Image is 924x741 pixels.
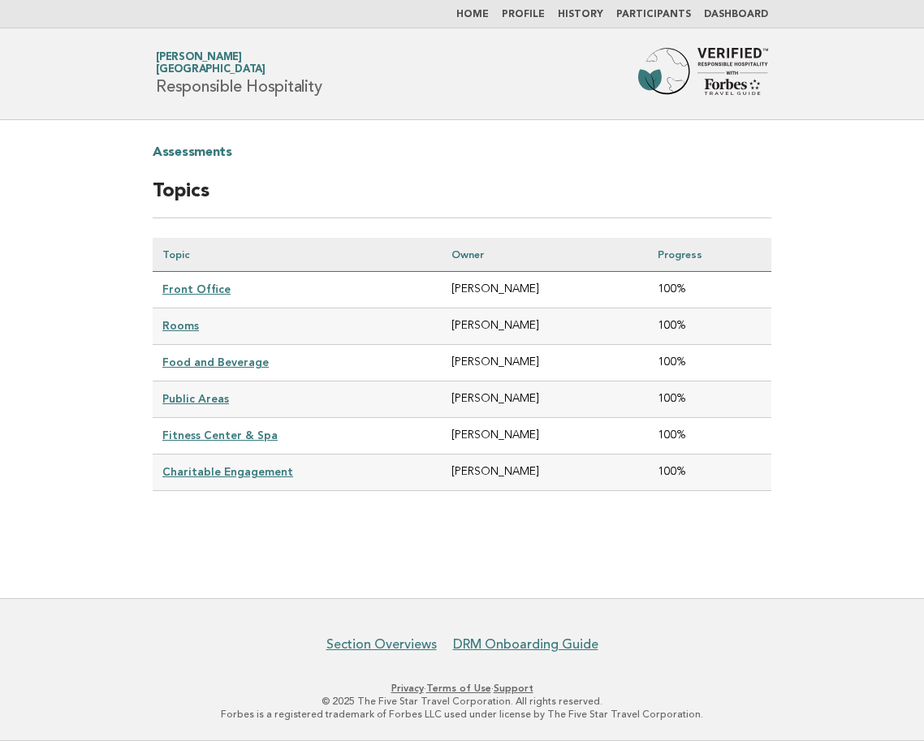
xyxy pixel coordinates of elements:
[391,683,424,694] a: Privacy
[648,272,771,308] td: 100%
[162,282,231,295] a: Front Office
[648,418,771,455] td: 100%
[648,381,771,418] td: 100%
[442,308,648,345] td: [PERSON_NAME]
[638,48,768,100] img: Forbes Travel Guide
[153,140,232,166] a: Assessments
[162,319,199,332] a: Rooms
[442,455,648,491] td: [PERSON_NAME]
[23,682,901,695] p: · ·
[153,179,771,218] h2: Topics
[23,708,901,721] p: Forbes is a registered trademark of Forbes LLC used under license by The Five Star Travel Corpora...
[156,52,266,75] a: [PERSON_NAME][GEOGRAPHIC_DATA]
[648,238,771,272] th: Progress
[558,10,603,19] a: History
[442,418,648,455] td: [PERSON_NAME]
[162,465,293,478] a: Charitable Engagement
[616,10,691,19] a: Participants
[162,429,278,442] a: Fitness Center & Spa
[648,455,771,491] td: 100%
[162,355,269,368] a: Food and Beverage
[442,381,648,418] td: [PERSON_NAME]
[648,345,771,381] td: 100%
[494,683,533,694] a: Support
[426,683,491,694] a: Terms of Use
[453,636,598,653] a: DRM Onboarding Guide
[23,695,901,708] p: © 2025 The Five Star Travel Corporation. All rights reserved.
[704,10,768,19] a: Dashboard
[442,272,648,308] td: [PERSON_NAME]
[162,392,229,405] a: Public Areas
[442,238,648,272] th: Owner
[456,10,489,19] a: Home
[156,53,322,95] h1: Responsible Hospitality
[442,345,648,381] td: [PERSON_NAME]
[156,65,266,75] span: [GEOGRAPHIC_DATA]
[648,308,771,345] td: 100%
[326,636,437,653] a: Section Overviews
[153,238,442,272] th: Topic
[502,10,545,19] a: Profile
